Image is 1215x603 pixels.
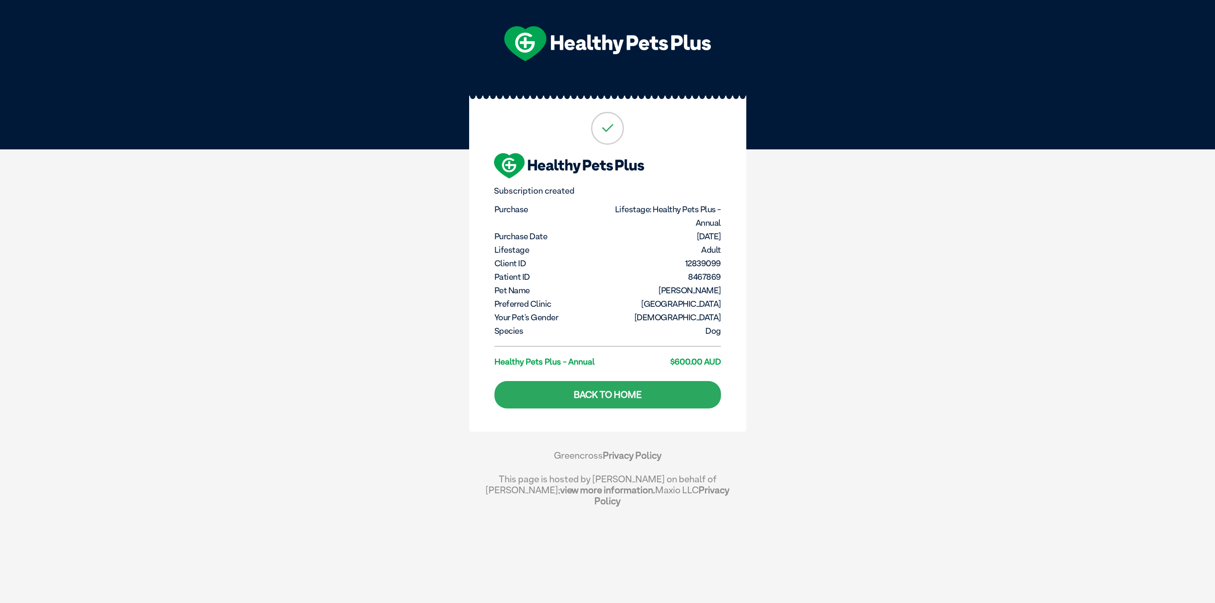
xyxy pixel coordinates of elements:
dt: Preferred Clinic [494,297,607,311]
div: This page is hosted by [PERSON_NAME] on behalf of [PERSON_NAME]; Maxio LLC [486,469,730,506]
a: Privacy Policy [603,450,661,461]
p: Subscription created [494,186,721,196]
div: Greencross [486,450,730,469]
dd: [DEMOGRAPHIC_DATA] [608,311,721,324]
dt: Purchase Date [494,230,607,243]
dd: [GEOGRAPHIC_DATA] [608,297,721,311]
dt: Your pet's gender [494,311,607,324]
dd: 12839099 [608,257,721,270]
a: Privacy Policy [594,484,729,506]
dd: 8467869 [608,270,721,284]
img: hpp-logo [494,153,645,178]
img: hpp-logo-landscape-green-white.png [504,26,711,61]
dd: Lifestage: Healthy Pets Plus - Annual [608,203,721,230]
dt: Healthy Pets Plus - Annual [494,355,607,368]
dt: Species [494,324,607,338]
dd: $600.00 AUD [608,355,721,368]
dt: Purchase [494,203,607,216]
dt: Lifestage [494,243,607,257]
a: view more information. [560,484,655,495]
dt: Client ID [494,257,607,270]
dt: Pet Name [494,284,607,297]
dt: Patient ID [494,270,607,284]
dd: [DATE] [608,230,721,243]
dd: Dog [608,324,721,338]
dd: Adult [608,243,721,257]
a: Back to Home [494,381,721,408]
dd: [PERSON_NAME] [608,284,721,297]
